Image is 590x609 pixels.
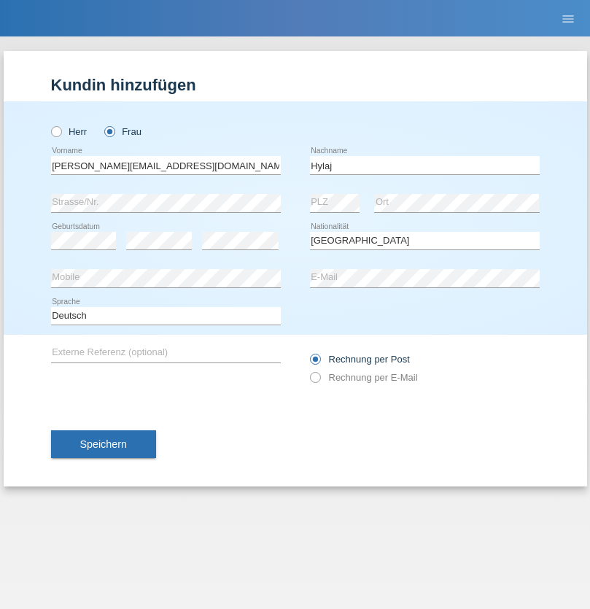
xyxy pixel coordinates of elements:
[310,354,319,372] input: Rechnung per Post
[51,126,88,137] label: Herr
[561,12,575,26] i: menu
[51,76,540,94] h1: Kundin hinzufügen
[104,126,141,137] label: Frau
[310,354,410,365] label: Rechnung per Post
[80,438,127,450] span: Speichern
[310,372,319,390] input: Rechnung per E-Mail
[51,126,61,136] input: Herr
[51,430,156,458] button: Speichern
[554,14,583,23] a: menu
[310,372,418,383] label: Rechnung per E-Mail
[104,126,114,136] input: Frau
